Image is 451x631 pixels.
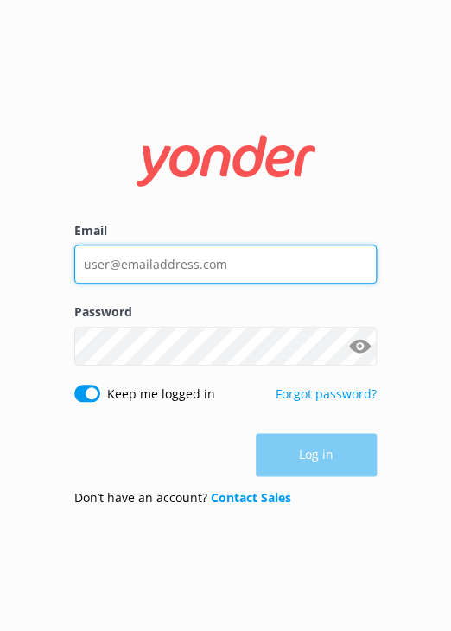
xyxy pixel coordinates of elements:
label: Email [74,221,377,240]
label: Password [74,303,377,322]
input: user@emailaddress.com [74,245,377,284]
button: Show password [342,328,377,363]
label: Keep me logged in [107,385,215,404]
a: Forgot password? [276,386,377,402]
a: Contact Sales [211,489,291,506]
p: Don’t have an account? [74,488,291,507]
